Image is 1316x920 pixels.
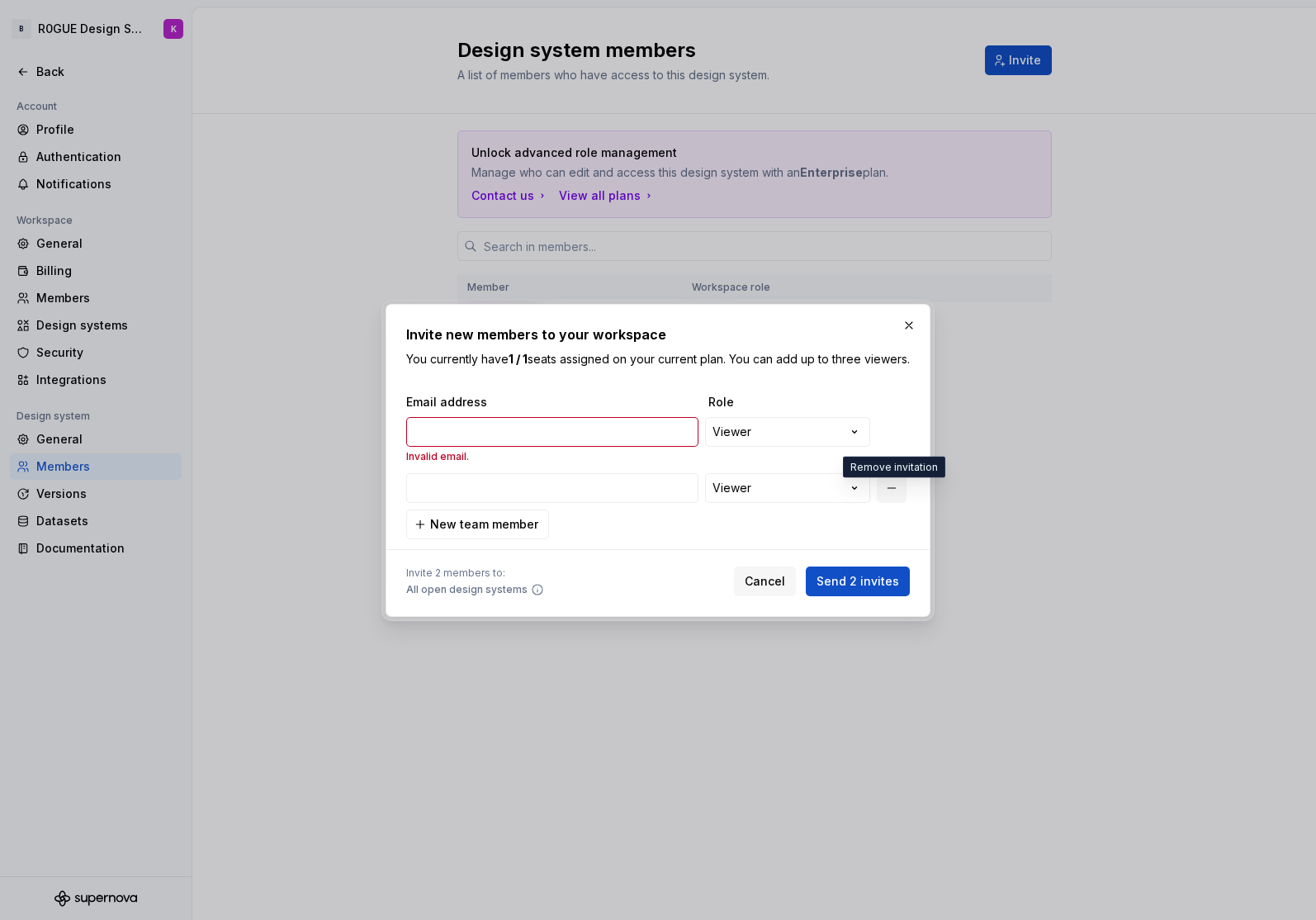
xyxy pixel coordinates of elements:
span: New team member [430,516,538,533]
b: 1 / 1 [509,352,528,366]
span: Email address [406,394,702,410]
span: Invite 2 members to: [406,567,544,580]
h2: Invite new members to your workspace [406,325,910,344]
button: Send 2 invites [806,567,910,596]
span: All open design systems [406,583,528,596]
p: You currently have seats assigned on your current plan. You can add up to three viewers. [406,351,910,368]
span: Cancel [745,573,785,590]
button: Cancel [734,567,796,596]
span: Send 2 invites [817,573,899,590]
button: New team member [406,510,549,539]
p: Invalid email. [406,450,698,463]
div: Remove invitation [843,457,945,478]
span: Role [708,394,873,410]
